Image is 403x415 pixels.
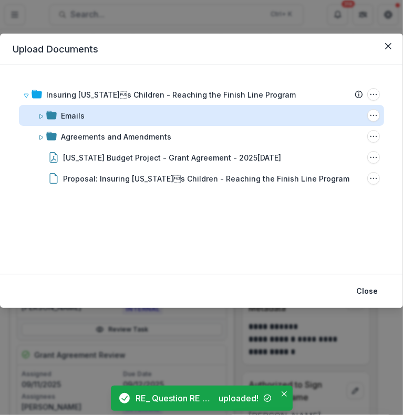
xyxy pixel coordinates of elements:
div: uploaded! [219,392,259,405]
div: Emails [61,110,85,121]
div: Proposal: Insuring [US_STATE]s Children - Reaching the Finish Line ProgramProposal: Insuring Mis... [19,168,384,189]
button: Close [380,38,397,55]
div: Agreements and AmendmentsAgreements and Amendments Options [19,126,384,147]
div: [US_STATE] Budget Project - Grant Agreement - 2025[DATE] [63,152,281,163]
button: Missouri Budget Project - Grant Agreement - 2025-09-11.pdf Options [367,151,380,164]
button: Proposal: Insuring Missouris Children - Reaching the Finish Line Program Options [367,172,380,185]
div: Insuring [US_STATE]s Children - Reaching the Finish Line ProgramInsuring Missouris Children - R... [19,84,384,189]
div: Insuring [US_STATE]s Children - Reaching the Finish Line Program [46,89,296,100]
div: EmailsEmails Options [19,105,384,126]
button: Emails Options [367,109,380,122]
div: Proposal: Insuring [US_STATE]s Children - Reaching the Finish Line Program [63,173,349,184]
div: Insuring [US_STATE]s Children - Reaching the Finish Line ProgramInsuring Missouris Children - R... [19,84,384,105]
button: Close [350,283,384,300]
div: Agreements and Amendments [61,131,171,142]
div: RE_ Question RE Finish Line Grant Report.msg [136,392,215,405]
button: Insuring Missouris Children - Reaching the Finish Line Program Options [367,88,380,101]
div: [US_STATE] Budget Project - Grant Agreement - 2025[DATE]Missouri Budget Project - Grant Agreement... [19,147,384,168]
button: Agreements and Amendments Options [367,130,380,143]
button: Close [278,388,291,400]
